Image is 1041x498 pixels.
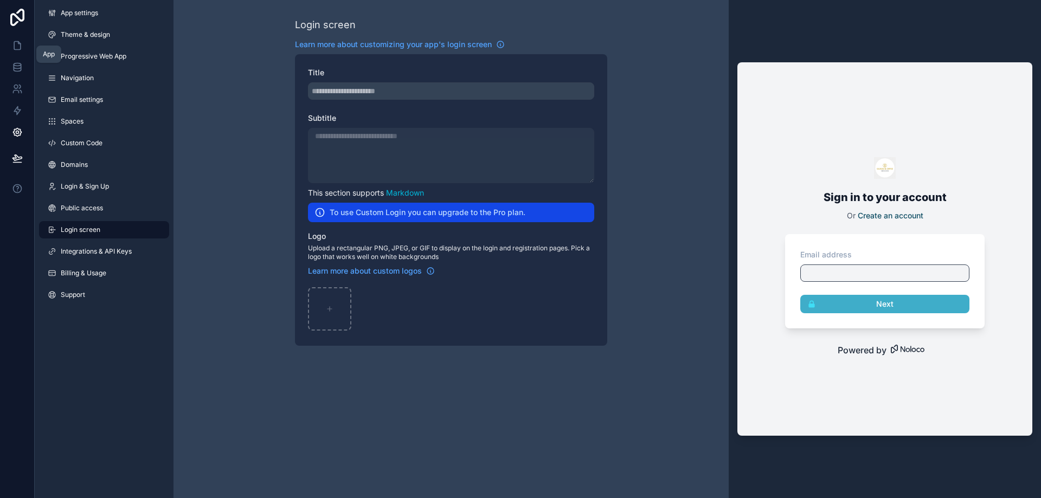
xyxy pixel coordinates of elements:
[308,68,324,77] span: Title
[308,113,336,122] span: Subtitle
[39,69,169,87] a: Navigation
[61,160,88,169] span: Domains
[61,74,94,82] span: Navigation
[800,295,969,313] button: Next
[61,9,98,17] span: App settings
[61,52,126,61] span: Progressive Web App
[61,182,109,191] span: Login & Sign Up
[39,178,169,195] a: Login & Sign Up
[61,269,106,277] span: Billing & Usage
[39,199,169,217] a: Public access
[781,187,989,207] h2: Sign in to your account
[39,134,169,152] a: Custom Code
[39,48,169,65] a: Progressive Web App
[295,17,356,33] div: Login screen
[61,247,132,256] span: Integrations & API Keys
[39,221,169,238] a: Login screen
[39,243,169,260] a: Integrations & API Keys
[39,91,169,108] a: Email settings
[308,266,435,276] a: Learn more about custom logos
[308,231,326,241] span: Logo
[61,117,83,126] span: Spaces
[61,139,102,147] span: Custom Code
[295,39,492,50] span: Learn more about customizing your app's login screen
[39,4,169,22] a: App settings
[858,211,923,220] a: Create an account
[61,290,85,299] span: Support
[838,344,886,357] span: Powered by
[39,26,169,43] a: Theme & design
[61,225,100,234] span: Login screen
[874,157,896,179] img: logo
[308,188,384,197] span: This section supports
[39,156,169,173] a: Domains
[847,211,856,220] span: Or
[39,286,169,303] a: Support
[61,95,103,104] span: Email settings
[330,207,525,218] h2: To use Custom Login you can upgrade to the Pro plan.
[386,188,424,197] a: Markdown
[737,344,1032,357] a: Powered by
[39,264,169,282] a: Billing & Usage
[39,113,169,130] a: Spaces
[308,266,422,276] span: Learn more about custom logos
[295,39,505,50] a: Learn more about customizing your app's login screen
[800,249,852,260] label: Email address
[43,50,55,59] div: App
[308,244,594,261] span: Upload a rectangular PNG, JPEG, or GIF to display on the login and registration pages. Pick a log...
[61,204,103,212] span: Public access
[61,30,110,39] span: Theme & design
